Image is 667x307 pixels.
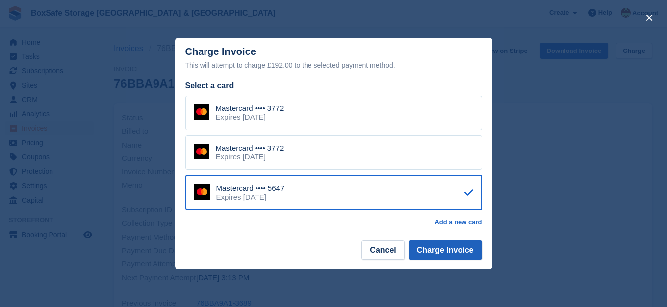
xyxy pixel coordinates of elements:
[185,80,482,92] div: Select a card
[185,59,482,71] div: This will attempt to charge £192.00 to the selected payment method.
[194,144,209,159] img: Mastercard Logo
[216,193,285,202] div: Expires [DATE]
[216,104,284,113] div: Mastercard •••• 3772
[361,240,404,260] button: Cancel
[216,153,284,161] div: Expires [DATE]
[216,113,284,122] div: Expires [DATE]
[194,184,210,200] img: Mastercard Logo
[216,144,284,153] div: Mastercard •••• 3772
[409,240,482,260] button: Charge Invoice
[641,10,657,26] button: close
[185,46,482,71] div: Charge Invoice
[434,218,482,226] a: Add a new card
[194,104,209,120] img: Mastercard Logo
[216,184,285,193] div: Mastercard •••• 5647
